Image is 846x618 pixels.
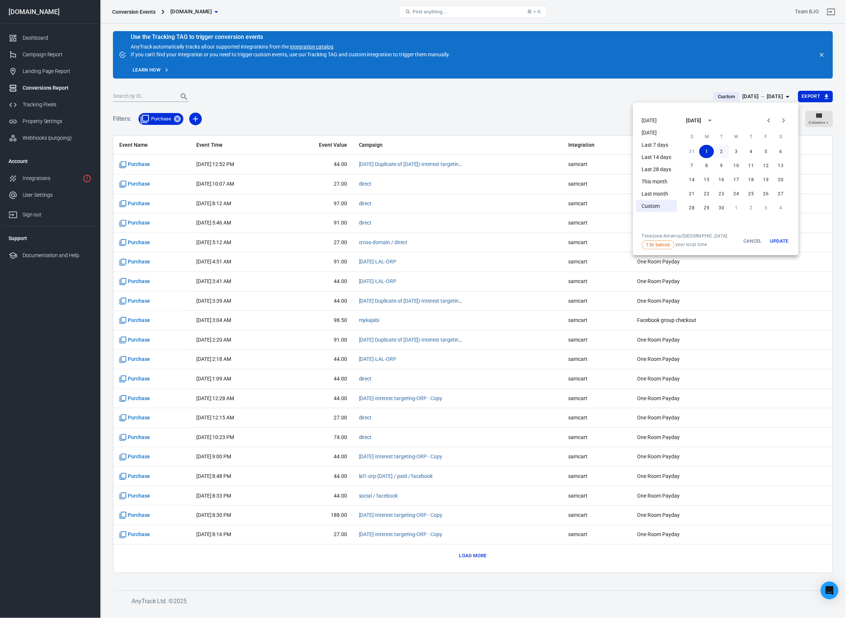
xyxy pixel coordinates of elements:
[744,173,759,186] button: 18
[776,113,791,128] button: Next month
[744,159,759,172] button: 11
[759,145,773,158] button: 5
[759,159,773,172] button: 12
[642,233,727,239] div: Timezone: America/[GEOGRAPHIC_DATA]
[773,159,788,172] button: 13
[744,187,759,200] button: 25
[759,173,773,186] button: 19
[762,113,776,128] button: Previous month
[745,129,758,144] span: Thursday
[714,187,729,200] button: 23
[821,582,839,599] div: Open Intercom Messenger
[699,173,714,186] button: 15
[767,233,791,249] button: Update
[744,201,759,215] button: 2
[636,176,677,188] li: This month
[744,145,759,158] button: 4
[704,114,716,127] button: calendar view is open, switch to year view
[729,159,744,172] button: 10
[714,173,729,186] button: 16
[729,187,744,200] button: 24
[741,233,765,249] button: Cancel
[773,201,788,215] button: 4
[636,151,677,163] li: Last 14 days
[714,145,729,158] button: 2
[699,201,714,215] button: 29
[699,159,714,172] button: 8
[729,201,744,215] button: 1
[700,129,713,144] span: Monday
[685,173,699,186] button: 14
[699,187,714,200] button: 22
[729,173,744,186] button: 17
[636,114,677,127] li: [DATE]
[642,240,727,249] span: your local time
[730,129,743,144] span: Wednesday
[759,201,773,215] button: 3
[636,163,677,176] li: Last 28 days
[685,201,699,215] button: 28
[759,129,773,144] span: Friday
[699,145,714,158] button: 1
[773,173,788,186] button: 20
[636,200,677,212] li: Custom
[644,242,673,248] span: 13h behind
[715,129,728,144] span: Tuesday
[685,129,699,144] span: Sunday
[685,145,699,158] button: 31
[636,127,677,139] li: [DATE]
[759,187,773,200] button: 26
[773,145,788,158] button: 6
[774,129,787,144] span: Saturday
[636,139,677,151] li: Last 7 days
[714,201,729,215] button: 30
[685,187,699,200] button: 21
[714,159,729,172] button: 9
[686,117,702,124] div: [DATE]
[773,187,788,200] button: 27
[729,145,744,158] button: 3
[636,188,677,200] li: Last month
[685,159,699,172] button: 7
